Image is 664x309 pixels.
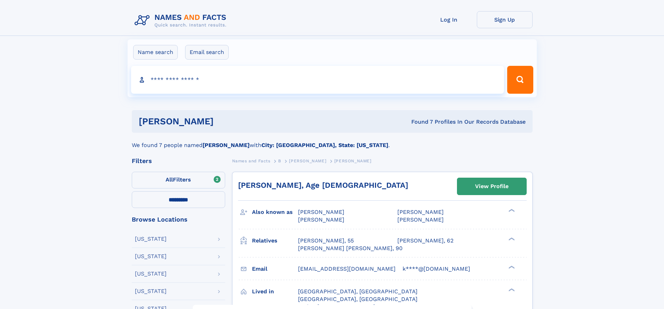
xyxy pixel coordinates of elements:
span: [PERSON_NAME] [397,216,444,223]
span: [GEOGRAPHIC_DATA], [GEOGRAPHIC_DATA] [298,288,418,295]
div: ❯ [507,265,515,269]
div: ❯ [507,287,515,292]
a: [PERSON_NAME], Age [DEMOGRAPHIC_DATA] [238,181,408,190]
span: [EMAIL_ADDRESS][DOMAIN_NAME] [298,265,396,272]
label: Name search [133,45,178,60]
span: [PERSON_NAME] [397,209,444,215]
span: [PERSON_NAME] [298,216,344,223]
div: Found 7 Profiles In Our Records Database [312,118,526,126]
span: [PERSON_NAME] [298,209,344,215]
h3: Email [252,263,298,275]
span: [GEOGRAPHIC_DATA], [GEOGRAPHIC_DATA] [298,296,418,302]
a: [PERSON_NAME], 55 [298,237,354,245]
div: [US_STATE] [135,236,167,242]
h3: Lived in [252,286,298,298]
div: Filters [132,158,225,164]
button: Search Button [507,66,533,94]
b: City: [GEOGRAPHIC_DATA], State: [US_STATE] [261,142,388,148]
h3: Relatives [252,235,298,247]
div: ❯ [507,208,515,213]
div: We found 7 people named with . [132,133,533,149]
div: View Profile [475,178,509,194]
label: Filters [132,172,225,188]
span: B [278,159,281,163]
div: [US_STATE] [135,271,167,277]
a: Names and Facts [232,156,270,165]
a: View Profile [457,178,526,195]
img: Logo Names and Facts [132,11,232,30]
span: All [166,176,173,183]
a: [PERSON_NAME], 62 [397,237,453,245]
h3: Also known as [252,206,298,218]
a: B [278,156,281,165]
a: Sign Up [477,11,533,28]
div: Browse Locations [132,216,225,223]
span: [PERSON_NAME] [334,159,372,163]
a: [PERSON_NAME] [289,156,326,165]
a: [PERSON_NAME] [PERSON_NAME], 90 [298,245,403,252]
div: [US_STATE] [135,288,167,294]
input: search input [131,66,504,94]
div: ❯ [507,237,515,241]
div: [US_STATE] [135,254,167,259]
b: [PERSON_NAME] [203,142,250,148]
a: Log In [421,11,477,28]
label: Email search [185,45,229,60]
h1: [PERSON_NAME] [139,117,313,126]
span: [PERSON_NAME] [289,159,326,163]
